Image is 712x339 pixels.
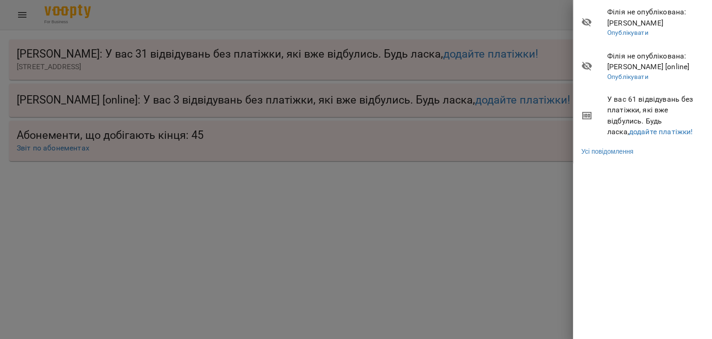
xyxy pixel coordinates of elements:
[607,29,648,36] a: Опублікувати
[581,147,633,156] a: Усі повідомлення
[607,73,648,80] a: Опублікувати
[607,51,705,72] span: Філія не опублікована : [PERSON_NAME] [online]
[607,7,705,28] span: Філія не опублікована : [PERSON_NAME]
[607,94,705,137] span: У вас 61 відвідувань без платіжки, які вже відбулись. Будь ласка,
[629,127,693,136] a: додайте платіжки!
